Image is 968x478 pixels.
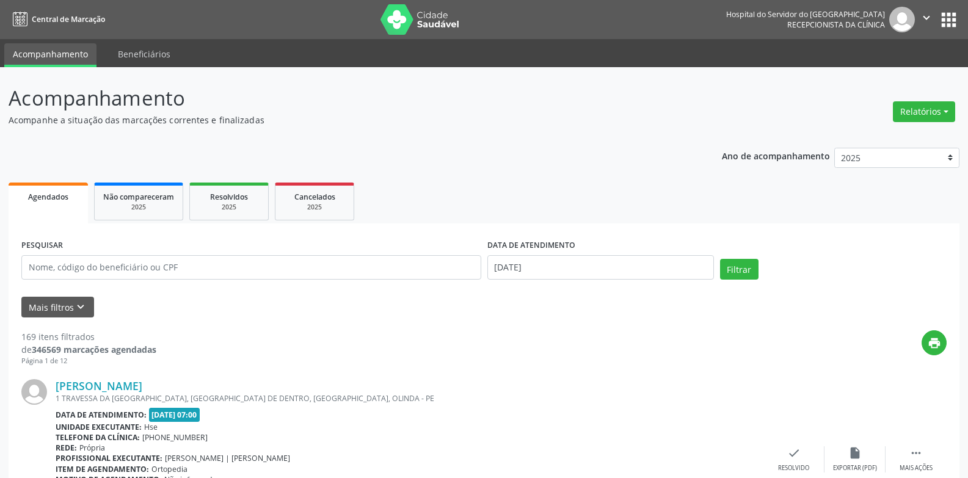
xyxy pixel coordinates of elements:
[889,7,915,32] img: img
[778,464,809,473] div: Resolvido
[893,101,955,122] button: Relatórios
[74,300,87,314] i: keyboard_arrow_down
[21,343,156,356] div: de
[21,236,63,255] label: PESQUISAR
[928,336,941,350] i: print
[720,259,759,280] button: Filtrar
[900,464,933,473] div: Mais ações
[149,408,200,422] span: [DATE] 07:00
[165,453,290,463] span: [PERSON_NAME] | [PERSON_NAME]
[103,192,174,202] span: Não compareceram
[9,114,674,126] p: Acompanhe a situação das marcações correntes e finalizadas
[915,7,938,32] button: 
[722,148,830,163] p: Ano de acompanhamento
[294,192,335,202] span: Cancelados
[909,446,923,460] i: 
[142,432,208,443] span: [PHONE_NUMBER]
[21,297,94,318] button: Mais filtroskeyboard_arrow_down
[28,192,68,202] span: Agendados
[103,203,174,212] div: 2025
[9,9,105,29] a: Central de Marcação
[848,446,862,460] i: insert_drive_file
[56,422,142,432] b: Unidade executante:
[284,203,345,212] div: 2025
[4,43,96,67] a: Acompanhamento
[56,379,142,393] a: [PERSON_NAME]
[144,422,158,432] span: Hse
[198,203,260,212] div: 2025
[56,464,149,474] b: Item de agendamento:
[56,453,162,463] b: Profissional executante:
[938,9,959,31] button: apps
[21,330,156,343] div: 169 itens filtrados
[487,255,714,280] input: Selecione um intervalo
[210,192,248,202] span: Resolvidos
[9,83,674,114] p: Acompanhamento
[787,20,885,30] span: Recepcionista da clínica
[833,464,877,473] div: Exportar (PDF)
[21,356,156,366] div: Página 1 de 12
[32,14,105,24] span: Central de Marcação
[920,11,933,24] i: 
[32,344,156,355] strong: 346569 marcações agendadas
[56,410,147,420] b: Data de atendimento:
[726,9,885,20] div: Hospital do Servidor do [GEOGRAPHIC_DATA]
[109,43,179,65] a: Beneficiários
[922,330,947,355] button: print
[787,446,801,460] i: check
[56,443,77,453] b: Rede:
[56,393,763,404] div: 1 TRAVESSA DA [GEOGRAPHIC_DATA], [GEOGRAPHIC_DATA] DE DENTRO, [GEOGRAPHIC_DATA], OLINDA - PE
[487,236,575,255] label: DATA DE ATENDIMENTO
[21,255,481,280] input: Nome, código do beneficiário ou CPF
[56,432,140,443] b: Telefone da clínica:
[79,443,105,453] span: Própria
[151,464,187,474] span: Ortopedia
[21,379,47,405] img: img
